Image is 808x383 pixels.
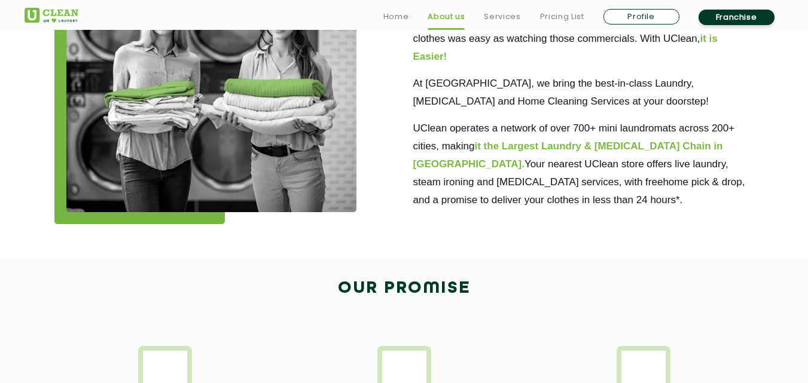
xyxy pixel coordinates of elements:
[413,140,723,170] b: it the Largest Laundry & [MEDICAL_DATA] Chain in [GEOGRAPHIC_DATA].
[413,75,754,111] p: At [GEOGRAPHIC_DATA], we bring the best-in-class Laundry, [MEDICAL_DATA] and Home Cleaning Servic...
[540,10,584,24] a: Pricing List
[603,9,679,24] a: Profile
[383,10,409,24] a: Home
[25,274,784,303] h2: Our Promise
[413,120,754,209] p: UClean operates a network of over 700+ mini laundromats across 200+ cities, making Your nearest U...
[484,10,520,24] a: Services
[699,10,775,25] a: Franchise
[428,10,465,24] a: About us
[25,8,78,23] img: UClean Laundry and Dry Cleaning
